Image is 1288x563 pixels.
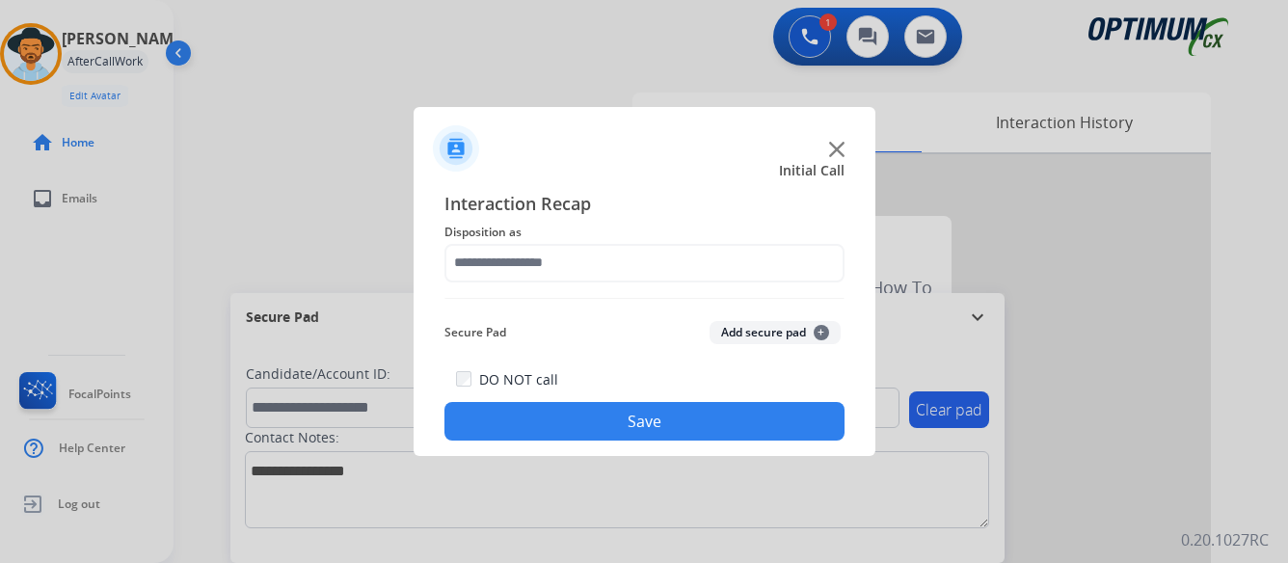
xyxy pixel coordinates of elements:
label: DO NOT call [479,370,558,389]
span: Secure Pad [444,321,506,344]
button: Save [444,402,845,441]
span: + [814,325,829,340]
img: contactIcon [433,125,479,172]
span: Disposition as [444,221,845,244]
button: Add secure pad+ [710,321,841,344]
p: 0.20.1027RC [1181,528,1269,551]
span: Interaction Recap [444,190,845,221]
img: contact-recap-line.svg [444,298,845,299]
span: Initial Call [779,161,845,180]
